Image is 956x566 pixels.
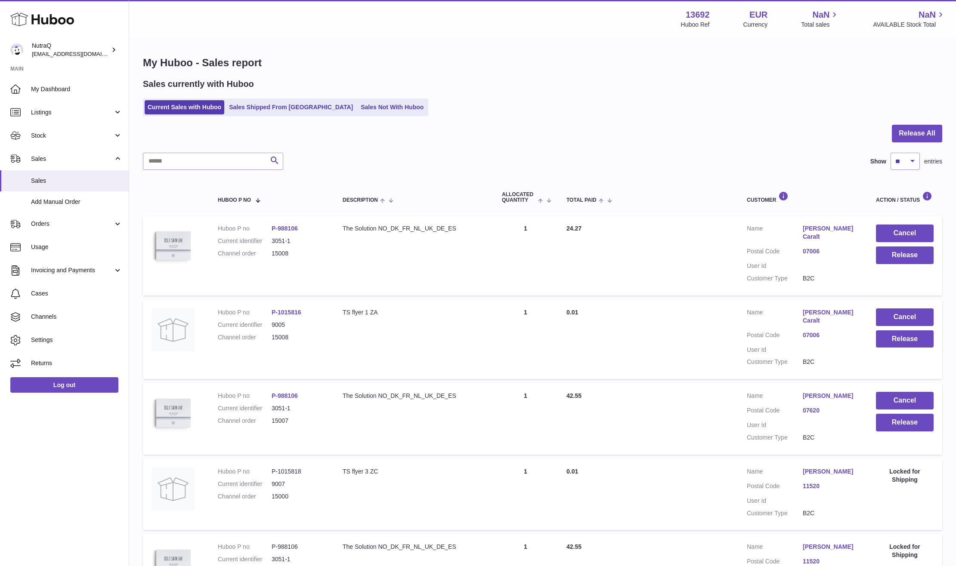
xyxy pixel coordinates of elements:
span: 24.27 [566,225,582,232]
dd: B2C [803,274,859,283]
div: TS flyer 1 ZA [343,308,485,317]
a: P-988106 [272,392,298,399]
span: Sales [31,177,122,185]
dt: Huboo P no [218,468,272,476]
span: Total paid [566,197,597,203]
dt: User Id [747,421,803,429]
dt: Customer Type [747,358,803,366]
span: Channels [31,313,122,321]
dt: Huboo P no [218,392,272,400]
span: Huboo P no [218,197,251,203]
span: NaN [919,9,936,21]
button: Release All [892,125,942,142]
dt: Postal Code [747,406,803,417]
h2: Sales currently with Huboo [143,78,254,90]
img: log@nutraq.com [10,43,23,56]
div: Customer [747,191,859,203]
div: The Solution NO_DK_FR_NL_UK_DE_ES [343,392,485,400]
dt: Postal Code [747,482,803,492]
dt: Current identifier [218,480,272,488]
span: Sales [31,155,113,163]
dd: B2C [803,509,859,517]
div: The Solution NO_DK_FR_NL_UK_DE_ES [343,543,485,551]
dd: 3051-1 [272,555,325,563]
span: entries [924,157,942,166]
a: 07006 [803,247,859,255]
button: Release [876,246,934,264]
a: [PERSON_NAME] Caralt [803,308,859,325]
span: Stock [31,132,113,140]
span: NaN [812,9,829,21]
a: 07620 [803,406,859,415]
td: 1 [493,300,558,379]
a: P-988106 [272,225,298,232]
img: no-photo.jpg [152,308,195,351]
span: Invoicing and Payments [31,266,113,274]
a: [PERSON_NAME] Caralt [803,225,859,241]
a: P-1015816 [272,309,301,316]
span: Listings [31,108,113,117]
span: AVAILABLE Stock Total [873,21,946,29]
strong: 13692 [686,9,710,21]
button: Release [876,414,934,431]
a: [PERSON_NAME] [803,392,859,400]
span: Add Manual Order [31,198,122,206]
dt: Postal Code [747,331,803,341]
span: Returns [31,359,122,367]
a: 11520 [803,482,859,490]
span: 0.01 [566,468,578,475]
dt: Channel order [218,249,272,258]
span: My Dashboard [31,85,122,93]
dd: B2C [803,434,859,442]
div: Locked for Shipping [876,543,934,559]
dt: Channel order [218,492,272,501]
a: Sales Shipped From [GEOGRAPHIC_DATA] [226,100,356,114]
dt: Huboo P no [218,308,272,317]
dt: Current identifier [218,321,272,329]
td: 1 [493,459,558,530]
dd: 15008 [272,249,325,258]
span: Description [343,197,378,203]
a: Sales Not With Huboo [358,100,427,114]
div: Action / Status [876,191,934,203]
a: NaN AVAILABLE Stock Total [873,9,946,29]
dd: 15000 [272,492,325,501]
strong: EUR [749,9,767,21]
dt: User Id [747,346,803,354]
dt: Customer Type [747,274,803,283]
dt: Customer Type [747,434,803,442]
dt: Huboo P no [218,225,272,233]
dd: 3051-1 [272,237,325,245]
dt: Channel order [218,417,272,425]
a: 07006 [803,331,859,339]
span: [EMAIL_ADDRESS][DOMAIN_NAME] [32,50,127,57]
dt: Customer Type [747,509,803,517]
span: 0.01 [566,309,578,316]
img: 136921728478892.jpg [152,225,195,268]
dd: 9005 [272,321,325,329]
dt: Name [747,225,803,243]
dt: Current identifier [218,237,272,245]
button: Cancel [876,225,934,242]
span: Settings [31,336,122,344]
a: NaN Total sales [801,9,839,29]
dd: 15008 [272,333,325,341]
label: Show [870,157,886,166]
div: Locked for Shipping [876,468,934,484]
img: 136921728478892.jpg [152,392,195,435]
dd: 3051-1 [272,404,325,412]
dt: Current identifier [218,555,272,563]
a: [PERSON_NAME] [803,543,859,551]
dt: Name [747,308,803,327]
dd: P-1015818 [272,468,325,476]
span: Orders [31,220,113,228]
dt: User Id [747,497,803,505]
dd: B2C [803,358,859,366]
a: Current Sales with Huboo [145,100,224,114]
td: 1 [493,383,558,455]
dd: P-988106 [272,543,325,551]
dt: Name [747,468,803,478]
h1: My Huboo - Sales report [143,56,942,70]
span: 42.55 [566,543,582,550]
button: Release [876,330,934,348]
